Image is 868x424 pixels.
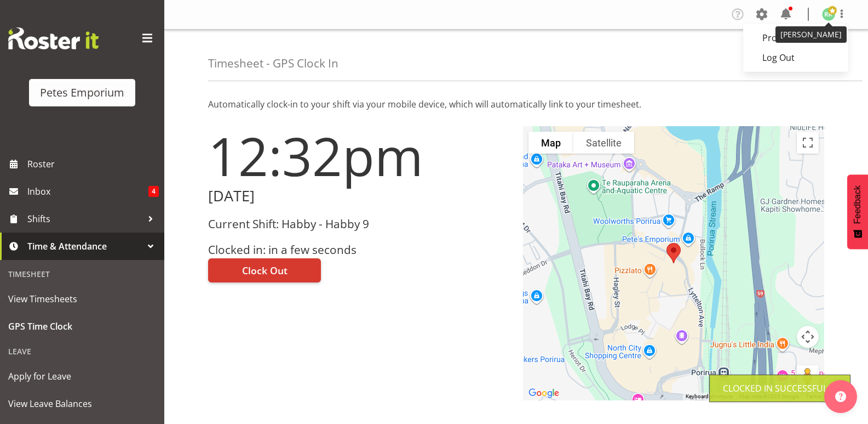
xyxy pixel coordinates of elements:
[3,340,162,363] div: Leave
[743,28,848,48] a: Profile
[3,313,162,340] a: GPS Time Clock
[8,27,99,49] img: Rosterit website logo
[797,132,819,154] button: Toggle fullscreen view
[847,174,868,249] button: Feedback - Show survey
[526,386,562,400] img: Google
[686,393,733,400] button: Keyboard shortcuts
[3,263,162,285] div: Timesheet
[27,156,159,172] span: Roster
[797,326,819,348] button: Map camera controls
[853,185,863,224] span: Feedback
[208,126,510,185] h1: 12:32pm
[208,98,824,111] p: Automatically clock-in to your shift via your mobile device, which will automatically link to you...
[3,390,162,417] a: View Leave Balances
[8,291,156,307] span: View Timesheets
[40,84,124,101] div: Petes Emporium
[3,285,162,313] a: View Timesheets
[208,258,321,282] button: Clock Out
[242,263,288,278] span: Clock Out
[27,211,142,227] span: Shifts
[27,183,148,200] span: Inbox
[208,244,510,256] h3: Clocked in: in a few seconds
[573,132,634,154] button: Show satellite imagery
[528,132,573,154] button: Show street map
[835,391,846,402] img: help-xxl-2.png
[743,48,848,67] a: Log Out
[822,8,835,21] img: ruth-robertson-taylor722.jpg
[8,368,156,385] span: Apply for Leave
[797,365,819,387] button: Drag Pegman onto the map to open Street View
[208,218,510,230] h3: Current Shift: Habby - Habby 9
[723,382,837,395] div: Clocked in Successfully
[27,238,142,255] span: Time & Attendance
[3,363,162,390] a: Apply for Leave
[526,386,562,400] a: Open this area in Google Maps (opens a new window)
[208,188,510,205] h2: [DATE]
[8,318,156,335] span: GPS Time Clock
[148,186,159,197] span: 4
[208,57,338,70] h4: Timesheet - GPS Clock In
[8,395,156,412] span: View Leave Balances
